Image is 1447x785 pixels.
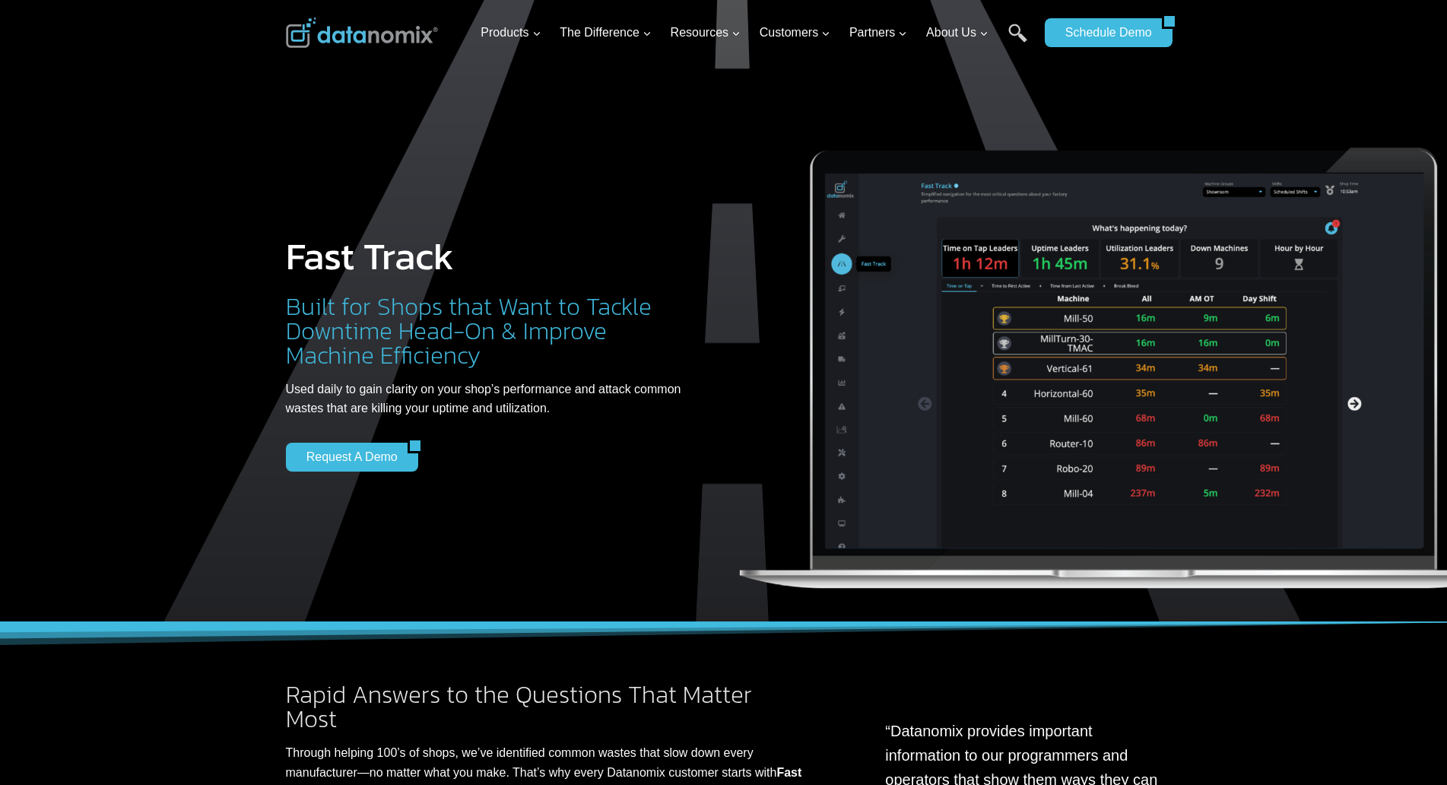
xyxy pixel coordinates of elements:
span: Partners [849,23,907,43]
h2: Rapid Answers to the Questions That Matter Most [286,682,807,731]
p: Used daily to gain clarity on your shop’s performance and attack common wastes that are killing y... [286,380,689,418]
iframe: Popup CTA [8,516,252,777]
a: Schedule Demo [1045,18,1162,47]
img: Datanomix [286,17,438,48]
a: Search [1008,24,1027,58]
span: Customers [760,23,830,43]
span: The Difference [560,23,652,43]
h2: Built for Shops that Want to Tackle Downtime Head-On & Improve Machine Efficiency [286,294,689,367]
span: Resources [671,23,741,43]
span: About Us [926,23,988,43]
nav: Primary Navigation [474,8,1037,58]
span: Products [481,23,541,43]
h1: Fast Track [286,237,689,275]
a: Request a Demo [286,443,408,472]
